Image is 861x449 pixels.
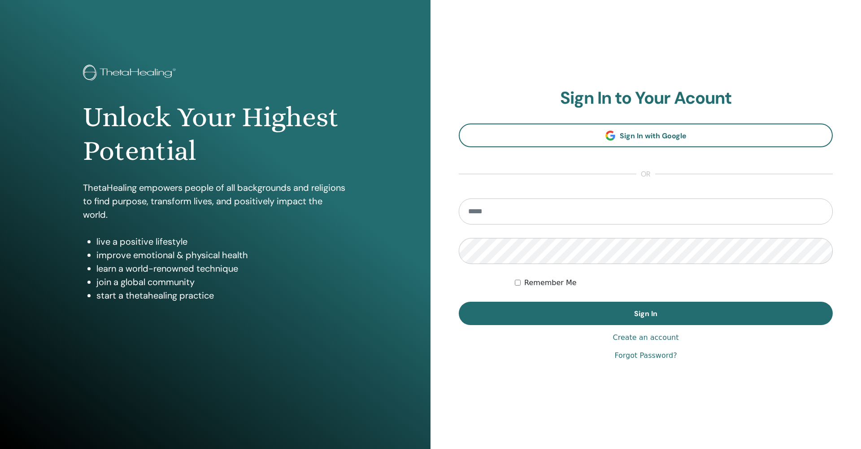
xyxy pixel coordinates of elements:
li: join a global community [96,275,348,289]
li: learn a world-renowned technique [96,262,348,275]
li: improve emotional & physical health [96,248,348,262]
li: live a positive lifestyle [96,235,348,248]
h1: Unlock Your Highest Potential [83,101,348,167]
p: ThetaHealing empowers people of all backgrounds and religions to find purpose, transform lives, a... [83,181,348,221]
label: Remember Me [524,277,577,288]
span: or [636,169,655,180]
h2: Sign In to Your Acount [459,88,833,109]
a: Forgot Password? [614,350,677,361]
a: Create an account [613,332,678,343]
li: start a thetahealing practice [96,289,348,302]
span: Sign In with Google [620,131,687,141]
span: Sign In [634,309,657,318]
div: Keep me authenticated indefinitely or until I manually logout [515,277,833,288]
button: Sign In [459,302,833,325]
a: Sign In with Google [459,123,833,147]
